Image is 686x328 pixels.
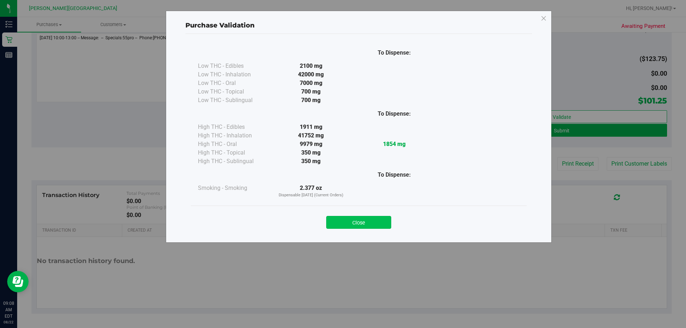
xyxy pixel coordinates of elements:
[269,96,353,105] div: 700 mg
[353,110,436,118] div: To Dispense:
[269,131,353,140] div: 41752 mg
[269,192,353,198] p: Dispensable [DATE] (Current Orders)
[198,123,269,131] div: High THC - Edibles
[269,79,353,87] div: 7000 mg
[198,87,269,96] div: Low THC - Topical
[198,70,269,79] div: Low THC - Inhalation
[353,49,436,57] div: To Dispense:
[269,62,353,70] div: 2100 mg
[198,62,269,70] div: Low THC - Edibles
[198,157,269,166] div: High THC - Sublingual
[185,21,255,29] span: Purchase Validation
[198,96,269,105] div: Low THC - Sublingual
[198,131,269,140] div: High THC - Inhalation
[269,70,353,79] div: 42000 mg
[269,87,353,96] div: 700 mg
[269,157,353,166] div: 350 mg
[198,148,269,157] div: High THC - Topical
[269,184,353,198] div: 2.377 oz
[383,141,406,147] strong: 1854 mg
[353,171,436,179] div: To Dispense:
[198,140,269,148] div: High THC - Oral
[269,123,353,131] div: 1911 mg
[326,216,391,229] button: Close
[198,184,269,192] div: Smoking - Smoking
[269,148,353,157] div: 350 mg
[269,140,353,148] div: 9979 mg
[7,271,29,292] iframe: Resource center
[198,79,269,87] div: Low THC - Oral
